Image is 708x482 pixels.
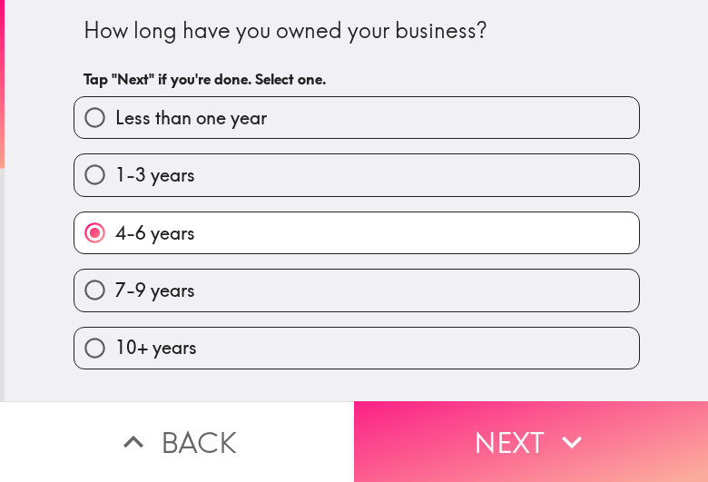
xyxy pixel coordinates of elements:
h6: Tap "Next" if you're done. Select one. [84,69,630,89]
div: How long have you owned your business? [84,15,630,46]
button: Less than one year [74,97,639,138]
span: Less than one year [115,105,267,131]
button: 1-3 years [74,154,639,195]
button: 7-9 years [74,270,639,310]
span: 10+ years [115,335,197,360]
span: 7-9 years [115,278,195,303]
span: 1-3 years [115,162,195,188]
button: 4-6 years [74,212,639,253]
button: 10+ years [74,328,639,369]
button: Next [354,401,708,482]
span: 4-6 years [115,221,195,246]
